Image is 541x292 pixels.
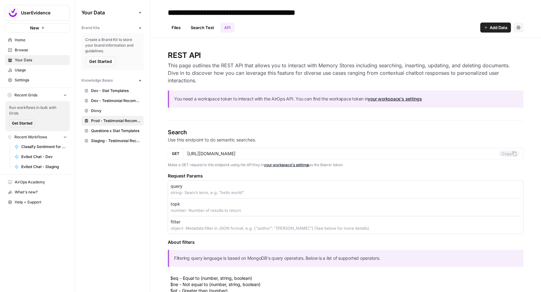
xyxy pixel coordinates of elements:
button: Add Data [480,23,511,33]
span: Knowledge Bases [81,78,113,83]
h3: This page outlines the REST API that allows you to interact with Memory Stores including searchin... [168,62,523,84]
span: Get Started [12,120,32,126]
h5: Request Params [168,173,523,179]
a: Evibot Chat - Staging [12,162,70,172]
div: What's new? [5,187,70,197]
button: Get Started [85,56,116,66]
span: Brand Kits [81,25,100,31]
span: Get Started [89,58,112,64]
span: Classify Sentiment for Testimonial Questions [21,144,67,150]
li: $ne - Not equal to (number, string, boolean) [170,281,523,288]
h2: REST API [168,50,523,60]
span: Dev - Testimonial Recommender [91,98,141,104]
a: Divvy [81,106,144,116]
span: Your Data [81,9,136,16]
a: Dev - Stat Templates [81,86,144,96]
p: object - Metadata filter in JSON format. e.g. {"author": "[PERSON_NAME]"} (See below for more det... [171,225,521,231]
span: Recent Grids [14,92,37,98]
span: GET [172,151,179,156]
button: What's new? [5,187,70,197]
p: Use this endpoint to do semantic searches. [168,137,523,143]
a: Home [5,35,70,45]
a: Prod - Testimonial Recommender (Vector Store) [81,116,144,126]
button: New [5,23,70,33]
p: query [171,183,183,189]
p: string - Search term, e.g. "hello world" [171,189,521,196]
span: Create a Brand Kit to store your brand information and guidelines. [85,37,140,54]
span: Your Data [15,57,67,63]
a: your workspace's settings [264,162,309,167]
p: You need a workspace token to interact with the AirOps API. You can find the workspace token in [174,95,518,103]
a: Usage [5,65,70,75]
button: Copy [499,151,519,157]
a: Questions x Stat Templates [81,126,144,136]
button: Recent Workflows [5,132,70,142]
a: Classify Sentiment for Testimonial Questions [12,142,70,152]
a: Dev - Testimonial Recommender [81,96,144,106]
a: Your Data [5,55,70,65]
p: Make a GET request to this endpoint using the API Key in as the Bearer token [168,162,523,168]
span: Staging - Testimonial Recommender (Vector Store) [91,138,141,144]
a: your workspace's settings [368,96,422,101]
span: Divvy [91,108,141,114]
h5: About filters [168,239,523,245]
a: Settings [5,75,70,85]
a: Staging - Testimonial Recommender (Vector Store) [81,136,144,146]
span: Questions x Stat Templates [91,128,141,134]
a: Browse [5,45,70,55]
p: number - Number of results to return [171,207,521,213]
a: Evibot Chat - Dev [12,152,70,162]
span: Evibot Chat - Staging [21,164,67,170]
button: Help + Support [5,197,70,207]
span: Run workflows in bulk with Grids [9,105,66,116]
span: Dev - Stat Templates [91,88,141,94]
span: AirOps Academy [15,179,67,185]
span: Browse [15,47,67,53]
img: UserEvidence Logo [7,7,18,18]
span: Home [15,37,67,43]
span: Help + Support [15,199,67,205]
span: Settings [15,77,67,83]
span: Add Data [490,24,507,31]
span: Evibot Chat - Dev [21,154,67,160]
h4: Search [168,128,523,137]
a: Files [168,23,184,33]
span: Usage [15,67,67,73]
p: topk [171,201,180,207]
a: Search Test [187,23,218,33]
span: Prod - Testimonial Recommender (Vector Store) [91,118,141,124]
button: Get Started [9,119,35,127]
p: Filtering query language is based on MongoDB's query operators. Below is a list of supported oper... [174,255,518,262]
a: API [220,23,234,33]
span: New [30,25,39,31]
li: $eq - Equal to (number, string, boolean) [170,275,523,281]
a: AirOps Academy [5,177,70,187]
span: UserEvidence [21,10,59,16]
span: Recent Workflows [14,134,47,140]
button: Recent Grids [5,90,70,100]
p: filter [171,219,180,225]
button: Workspace: UserEvidence [5,5,70,21]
